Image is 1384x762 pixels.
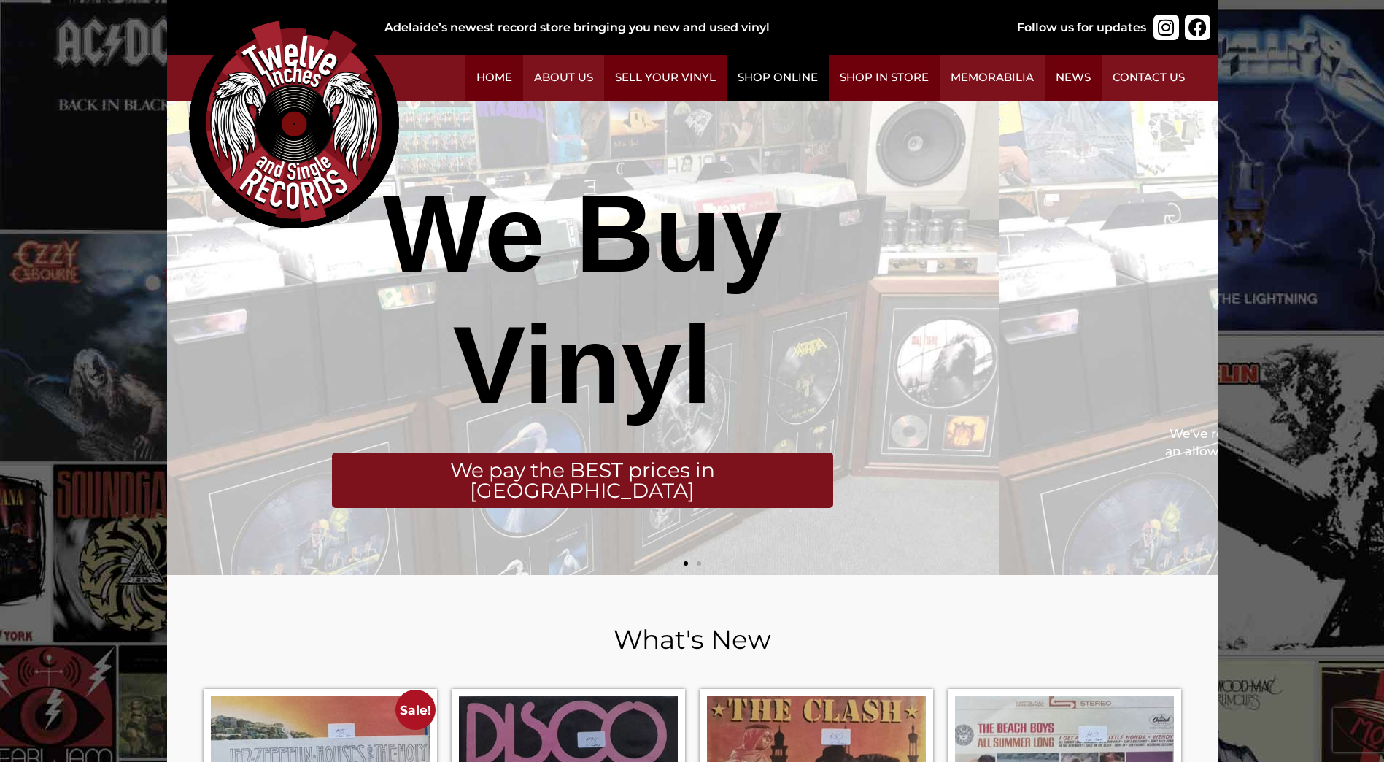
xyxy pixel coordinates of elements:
a: Home [465,55,523,101]
a: Contact Us [1102,55,1196,101]
div: 1 / 2 [167,101,999,575]
a: Sell Your Vinyl [604,55,727,101]
a: News [1045,55,1102,101]
div: We pay the BEST prices in [GEOGRAPHIC_DATA] [332,453,832,508]
div: Slides [167,101,1218,575]
div: We Buy Vinyl [332,168,832,431]
a: We Buy VinylWe pay the BEST prices in [GEOGRAPHIC_DATA] [167,101,999,575]
a: About Us [523,55,604,101]
span: Go to slide 1 [684,561,688,566]
a: Shop in Store [829,55,940,101]
span: Go to slide 2 [697,561,701,566]
div: Follow us for updates [1017,19,1146,36]
span: Sale! [395,690,436,730]
div: Adelaide’s newest record store bringing you new and used vinyl [384,19,970,36]
h2: What's New [204,626,1181,653]
a: Shop Online [727,55,829,101]
a: Memorabilia [940,55,1045,101]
